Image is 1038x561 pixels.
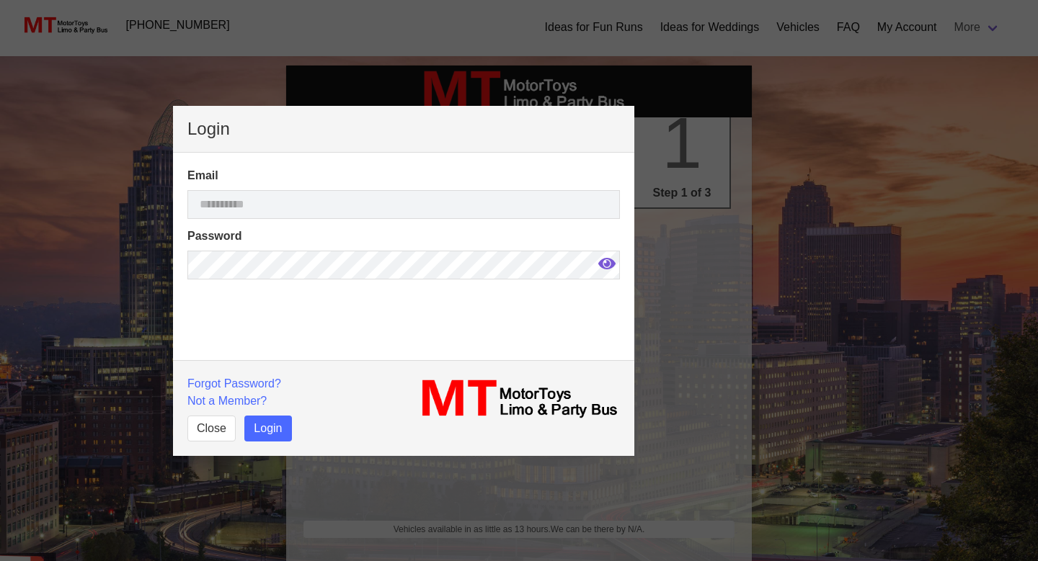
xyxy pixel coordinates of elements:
[187,228,620,245] label: Password
[187,167,620,184] label: Email
[187,416,236,441] button: Close
[412,375,620,423] img: MT_logo_name.png
[187,377,281,390] a: Forgot Password?
[187,395,267,407] a: Not a Member?
[244,416,291,441] button: Login
[187,120,620,138] p: Login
